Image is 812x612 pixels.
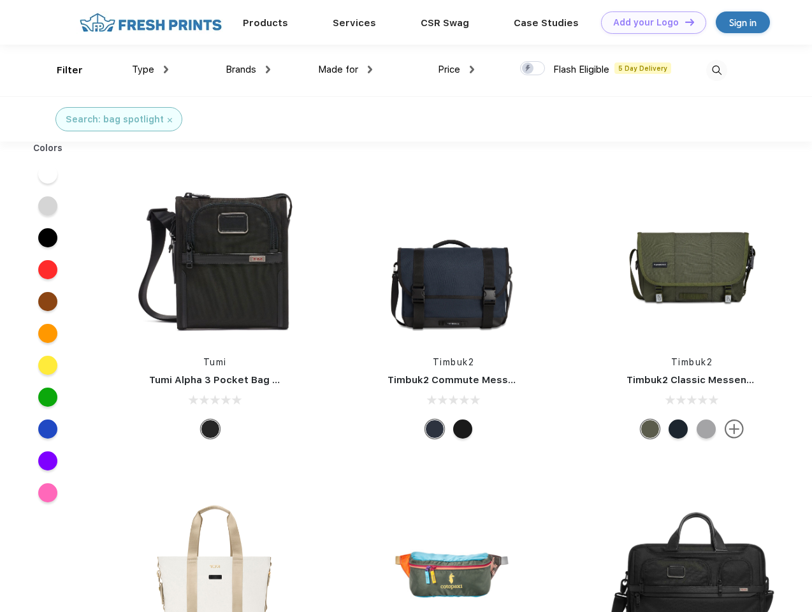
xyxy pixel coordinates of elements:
div: Eco Monsoon [669,419,688,439]
img: filter_cancel.svg [168,118,172,122]
span: Flash Eligible [553,64,609,75]
img: func=resize&h=266 [368,173,538,343]
img: func=resize&h=266 [130,173,300,343]
img: dropdown.png [368,66,372,73]
div: Colors [24,142,73,155]
div: Eco Rind Pop [697,419,716,439]
img: dropdown.png [470,66,474,73]
div: Eco Black [453,419,472,439]
a: Sign in [716,11,770,33]
div: Eco Nautical [425,419,444,439]
a: Products [243,17,288,29]
span: Price [438,64,460,75]
span: Brands [226,64,256,75]
div: Add your Logo [613,17,679,28]
img: DT [685,18,694,25]
img: more.svg [725,419,744,439]
a: Timbuk2 [433,357,475,367]
a: Timbuk2 Classic Messenger Bag [627,374,785,386]
div: Black [201,419,220,439]
a: Tumi Alpha 3 Pocket Bag Small [149,374,298,386]
img: func=resize&h=266 [607,173,777,343]
div: Filter [57,63,83,78]
a: Tumi [203,357,227,367]
a: Timbuk2 [671,357,713,367]
span: Type [132,64,154,75]
a: Timbuk2 Commute Messenger Bag [388,374,558,386]
img: dropdown.png [266,66,270,73]
img: dropdown.png [164,66,168,73]
img: desktop_search.svg [706,60,727,81]
div: Sign in [729,15,757,30]
div: Eco Army [641,419,660,439]
span: 5 Day Delivery [614,62,671,74]
span: Made for [318,64,358,75]
img: fo%20logo%202.webp [76,11,226,34]
div: Search: bag spotlight [66,113,164,126]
